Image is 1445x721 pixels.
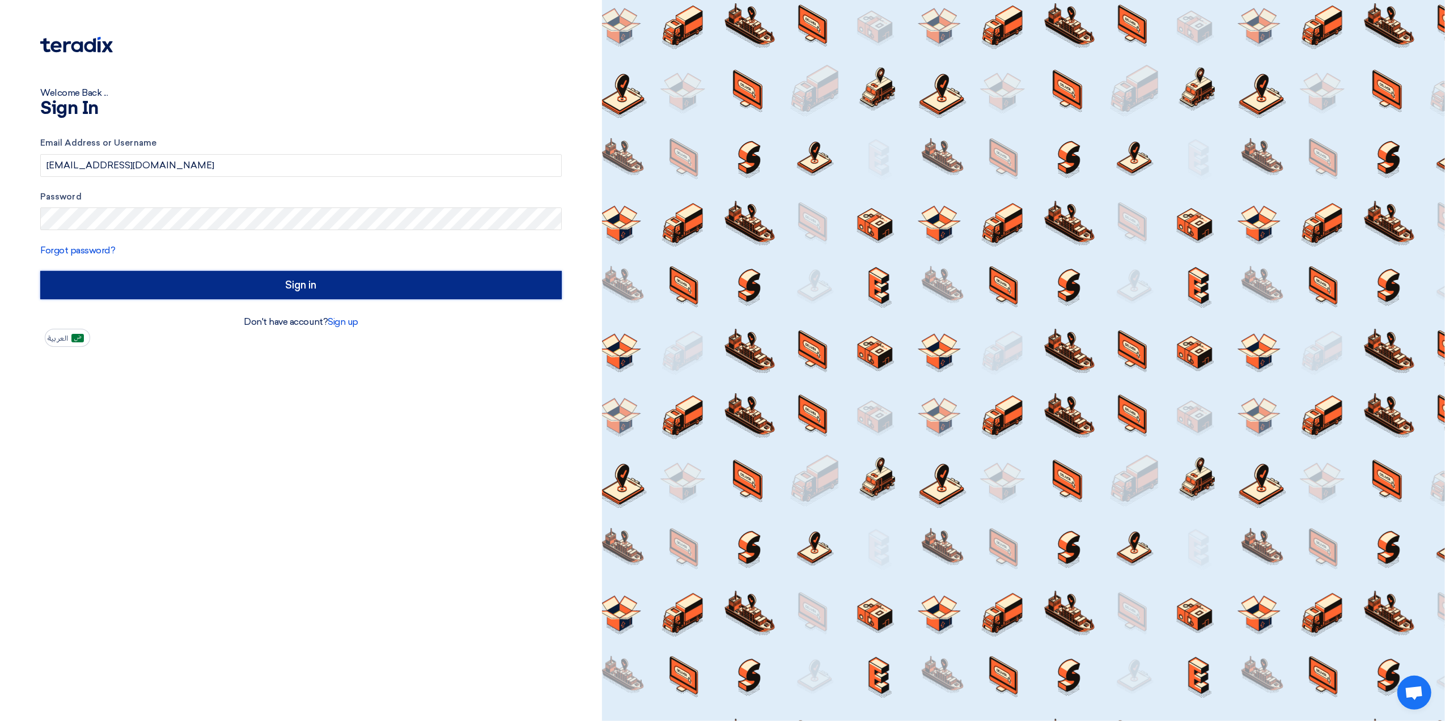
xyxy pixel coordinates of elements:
a: Forgot password? [40,245,115,256]
span: العربية [48,334,68,342]
label: Email Address or Username [40,137,562,150]
button: العربية [45,329,90,347]
input: Sign in [40,271,562,299]
div: Open chat [1397,676,1431,710]
img: ar-AR.png [71,334,84,342]
a: Sign up [328,316,358,327]
div: Welcome Back ... [40,86,562,100]
label: Password [40,190,562,203]
input: Enter your business email or username [40,154,562,177]
img: Teradix logo [40,37,113,53]
h1: Sign In [40,100,562,118]
div: Don't have account? [40,315,562,329]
